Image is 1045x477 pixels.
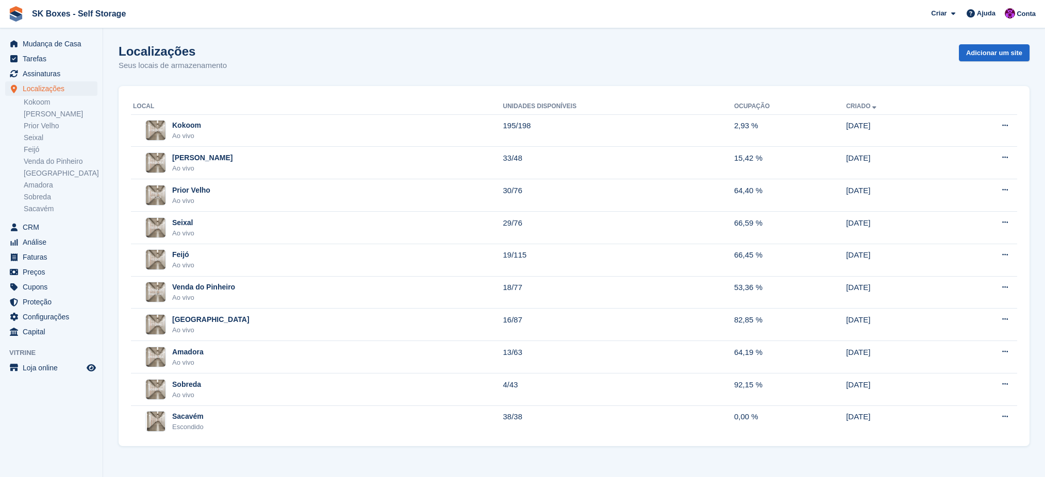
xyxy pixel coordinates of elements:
[172,293,235,303] div: Ao vivo
[734,405,846,437] td: 0,00 %
[23,265,85,279] span: Preços
[734,244,846,276] td: 66,45 %
[5,220,97,234] a: menu
[846,309,949,341] td: [DATE]
[172,185,210,196] div: Prior Velho
[172,422,204,432] div: Escondido
[9,348,103,358] span: Vitrine
[503,309,734,341] td: 16/87
[24,168,97,178] a: [GEOGRAPHIC_DATA]
[24,180,97,190] a: Amadora
[119,60,227,72] p: Seus locais de armazenamento
[172,120,201,131] div: Kokoom
[734,212,846,244] td: 66,59 %
[172,347,204,357] div: Amadora
[24,192,97,202] a: Sobreda
[5,52,97,66] a: menu
[734,98,846,115] th: Ocupação
[146,121,165,140] img: Imagem do site Kokoom
[846,341,949,373] td: [DATE]
[146,185,165,205] img: Imagem do site Prior Velho
[977,8,996,19] span: Ajuda
[24,109,97,119] a: [PERSON_NAME]
[172,131,201,141] div: Ao vivo
[846,103,878,110] a: Criado
[23,220,85,234] span: CRM
[147,411,165,432] img: Imagem do site Sacavém
[172,217,194,228] div: Seixal
[503,244,734,276] td: 19/115
[172,228,194,238] div: Ao vivo
[172,379,201,390] div: Sobreda
[23,52,85,66] span: Tarefas
[23,66,85,81] span: Assinaturas
[24,145,97,155] a: Feijó
[846,244,949,276] td: [DATE]
[734,309,846,341] td: 82,85 %
[23,310,85,324] span: Configurações
[846,147,949,179] td: [DATE]
[131,98,503,115] th: Local
[24,121,97,131] a: Prior Velho
[146,282,165,302] img: Imagem do site Venda do Pinheiro
[172,260,194,270] div: Ao vivo
[846,276,949,309] td: [DATE]
[23,361,85,375] span: Loja online
[172,249,194,260] div: Feijó
[24,204,97,214] a: Sacavém
[172,325,250,335] div: Ao vivo
[503,341,734,373] td: 13/63
[503,212,734,244] td: 29/76
[503,405,734,437] td: 38/38
[931,8,947,19] span: Criar
[172,163,233,174] div: Ao vivo
[119,44,227,58] h1: Localizações
[503,114,734,147] td: 195/198
[5,310,97,324] a: menu
[23,295,85,309] span: Proteção
[846,212,949,244] td: [DATE]
[5,361,97,375] a: menu
[24,157,97,166] a: Venda do Pinheiro
[1017,9,1036,19] span: Conta
[172,282,235,293] div: Venda do Pinheiro
[5,250,97,264] a: menu
[146,250,165,269] img: Imagem do site Feijó
[503,373,734,406] td: 4/43
[172,196,210,206] div: Ao vivo
[5,295,97,309] a: menu
[5,265,97,279] a: menu
[23,235,85,249] span: Análise
[734,147,846,179] td: 15,42 %
[23,81,85,96] span: Localizações
[503,147,734,179] td: 33/48
[734,179,846,212] td: 64,40 %
[23,37,85,51] span: Mudança de Casa
[146,380,165,399] img: Imagem do site Sobreda
[24,133,97,143] a: Seixal
[5,280,97,294] a: menu
[846,373,949,406] td: [DATE]
[23,280,85,294] span: Cupons
[734,341,846,373] td: 64,19 %
[146,347,165,367] img: Imagem do site Amadora
[734,373,846,406] td: 92,15 %
[172,411,204,422] div: Sacavém
[5,235,97,249] a: menu
[5,66,97,81] a: menu
[172,357,204,368] div: Ao vivo
[8,6,24,22] img: stora-icon-8386f47178a22dfd0bd8f6a31ec36ba5ce8667c1dd55bd0f319d3a0aa187defe.svg
[28,5,130,22] a: SK Boxes - Self Storage
[5,325,97,339] a: menu
[734,114,846,147] td: 2,93 %
[1005,8,1015,19] img: Mateus Cassange
[959,44,1030,61] a: Adicionar um site
[5,37,97,51] a: menu
[846,114,949,147] td: [DATE]
[172,390,201,400] div: Ao vivo
[734,276,846,309] td: 53,36 %
[5,81,97,96] a: menu
[172,152,233,163] div: [PERSON_NAME]
[846,405,949,437] td: [DATE]
[85,362,97,374] a: Loja de pré-visualização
